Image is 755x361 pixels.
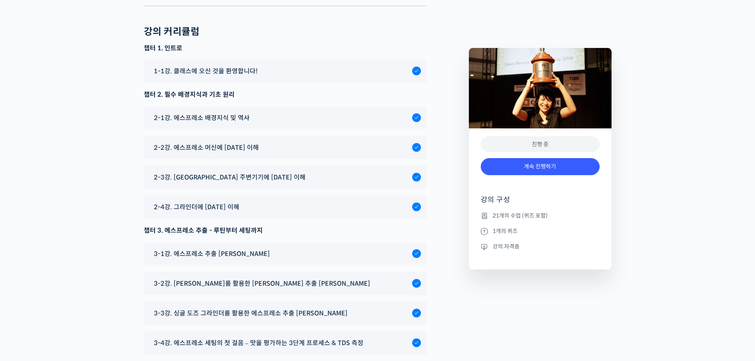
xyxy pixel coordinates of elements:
a: 3-1강. 에스프레소 추출 [PERSON_NAME] [150,248,421,259]
div: 진행 중 [481,136,600,153]
a: 2-4강. 그라인더에 [DATE] 이해 [150,202,421,212]
li: 강의 자격증 [481,242,600,251]
span: 3-2강. [PERSON_NAME]를 활용한 [PERSON_NAME] 추출 [PERSON_NAME] [154,278,370,289]
li: 1개의 퀴즈 [481,226,600,236]
span: 3-4강. 에스프레소 세팅의 첫 걸음 – 맛을 평가하는 3단계 프로세스 & TDS 측정 [154,338,363,348]
a: 설정 [102,251,152,271]
span: 설정 [122,263,132,269]
span: 1-1강. 클래스에 오신 것을 환영합니다! [154,66,258,76]
a: 2-2강. 에스프레소 머신에 [DATE] 이해 [150,142,421,153]
a: 3-4강. 에스프레소 세팅의 첫 걸음 – 맛을 평가하는 3단계 프로세스 & TDS 측정 [150,338,421,348]
h3: 챕터 1. 인트로 [144,44,427,53]
a: 2-1강. 에스프레소 배경지식 및 역사 [150,113,421,123]
div: 챕터 3. 에스프레소 추출 - 루틴부터 세팅까지 [144,225,427,236]
a: 3-2강. [PERSON_NAME]를 활용한 [PERSON_NAME] 추출 [PERSON_NAME] [150,278,421,289]
span: 2-4강. 그라인더에 [DATE] 이해 [154,202,239,212]
span: 2-2강. 에스프레소 머신에 [DATE] 이해 [154,142,259,153]
a: 홈 [2,251,52,271]
a: 2-3강. [GEOGRAPHIC_DATA] 주변기기에 [DATE] 이해 [150,172,421,183]
h2: 강의 커리큘럼 [144,26,200,38]
span: 2-3강. [GEOGRAPHIC_DATA] 주변기기에 [DATE] 이해 [154,172,306,183]
span: 2-1강. 에스프레소 배경지식 및 역사 [154,113,250,123]
span: 대화 [73,264,82,270]
a: 대화 [52,251,102,271]
span: 홈 [25,263,30,269]
li: 21개의 수업 (퀴즈 포함) [481,211,600,220]
div: 챕터 2. 필수 배경지식과 기초 원리 [144,89,427,100]
a: 3-3강. 싱글 도즈 그라인더를 활용한 에스프레소 추출 [PERSON_NAME] [150,308,421,319]
a: 1-1강. 클래스에 오신 것을 환영합니다! [150,66,421,76]
span: 3-1강. 에스프레소 추출 [PERSON_NAME] [154,248,270,259]
a: 계속 진행하기 [481,158,600,175]
span: 3-3강. 싱글 도즈 그라인더를 활용한 에스프레소 추출 [PERSON_NAME] [154,308,348,319]
h4: 강의 구성 [481,195,600,211]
